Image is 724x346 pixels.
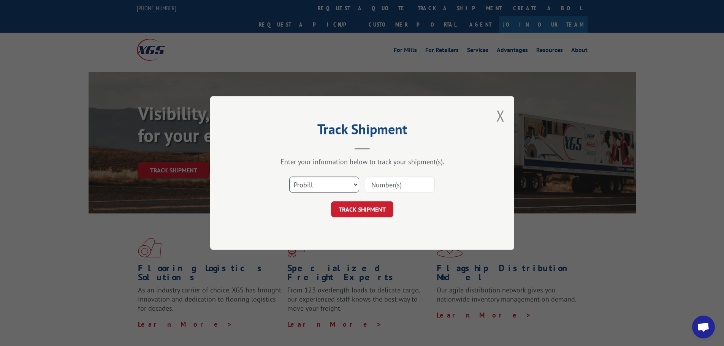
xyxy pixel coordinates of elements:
button: TRACK SHIPMENT [331,201,393,217]
div: Enter your information below to track your shipment(s). [248,157,476,166]
a: Open chat [692,316,715,338]
button: Close modal [496,106,505,126]
h2: Track Shipment [248,124,476,138]
input: Number(s) [365,177,435,193]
